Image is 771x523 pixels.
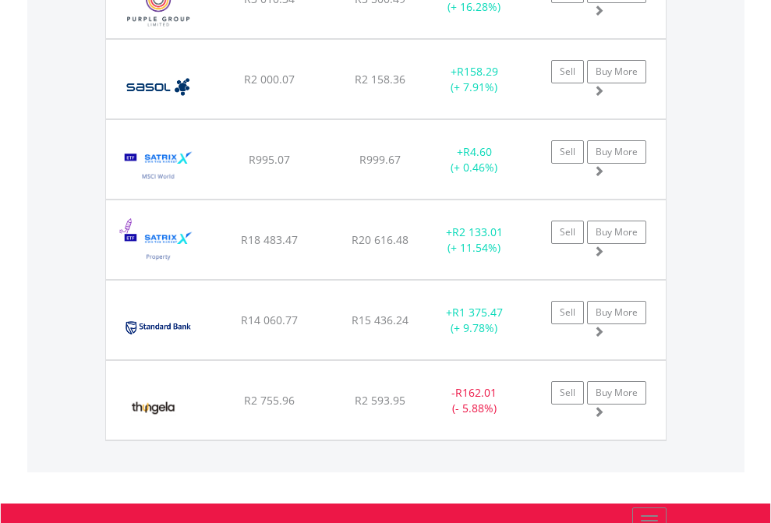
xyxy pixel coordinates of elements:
span: R20 616.48 [352,232,408,247]
div: + (+ 7.91%) [426,64,523,95]
div: + (+ 9.78%) [426,305,523,336]
span: R18 483.47 [241,232,298,247]
span: R2 593.95 [355,393,405,408]
a: Buy More [587,301,646,324]
a: Sell [551,381,584,405]
span: R158.29 [457,64,498,79]
img: EQU.ZA.SOL.png [114,59,202,115]
img: EQU.ZA.STXPRO.png [114,220,203,275]
span: R162.01 [455,385,497,400]
a: Buy More [587,381,646,405]
div: + (+ 0.46%) [426,144,523,175]
span: R4.60 [463,144,492,159]
a: Sell [551,140,584,164]
span: R2 755.96 [244,393,295,408]
img: EQU.ZA.TGA.png [114,380,193,436]
span: R1 375.47 [452,305,503,320]
div: - (- 5.88%) [426,385,523,416]
a: Buy More [587,140,646,164]
img: EQU.ZA.SBK.png [114,300,202,355]
span: R999.67 [359,152,401,167]
a: Sell [551,60,584,83]
span: R2 158.36 [355,72,405,87]
img: EQU.ZA.STXWDM.png [114,140,203,195]
span: R995.07 [249,152,290,167]
span: R2 133.01 [452,224,503,239]
a: Buy More [587,60,646,83]
span: R14 060.77 [241,313,298,327]
span: R15 436.24 [352,313,408,327]
a: Buy More [587,221,646,244]
a: Sell [551,301,584,324]
a: Sell [551,221,584,244]
div: + (+ 11.54%) [426,224,523,256]
span: R2 000.07 [244,72,295,87]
